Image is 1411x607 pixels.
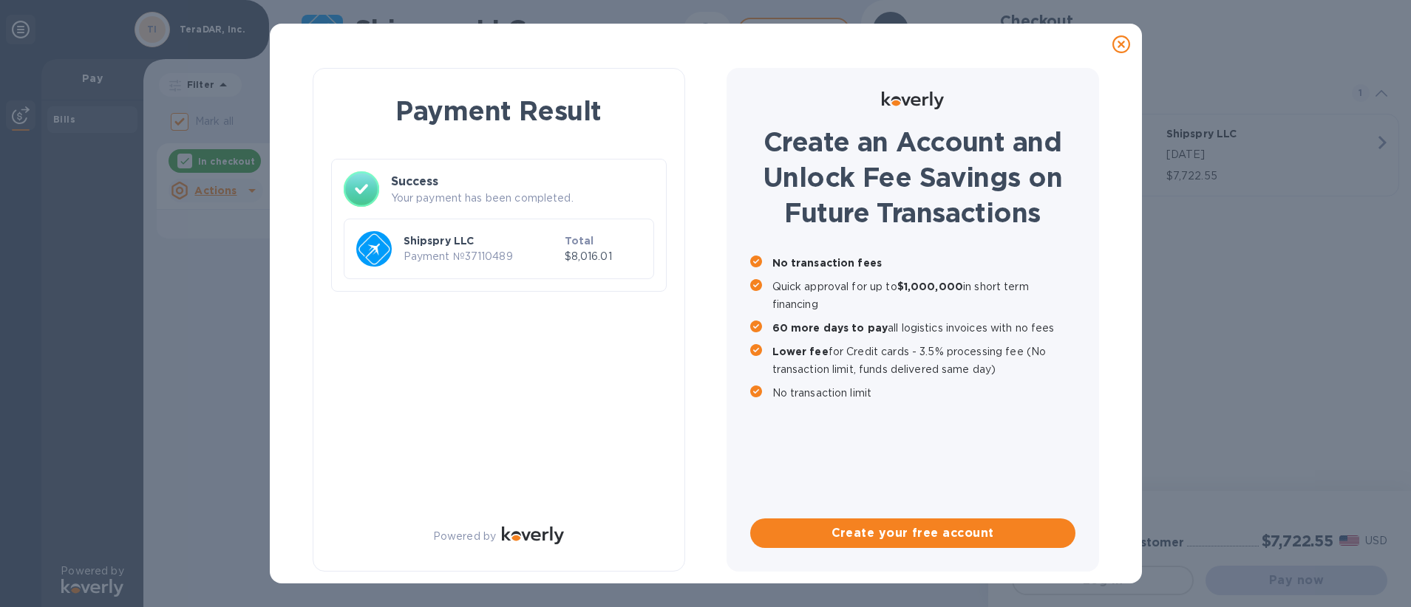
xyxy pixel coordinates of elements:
[565,249,642,264] p: $8,016.01
[391,191,654,206] p: Your payment has been completed.
[772,384,1075,402] p: No transaction limit
[772,322,888,334] b: 60 more days to pay
[433,529,496,544] p: Powered by
[750,124,1075,230] h1: Create an Account and Unlock Fee Savings on Future Transactions
[337,92,661,129] h1: Payment Result
[772,346,829,357] b: Lower fee
[772,278,1075,313] p: Quick approval for up to in short term financing
[772,257,883,269] b: No transaction fees
[882,92,944,109] img: Logo
[897,281,963,292] b: $1,000,000
[502,527,564,544] img: Logo
[750,518,1075,548] button: Create your free account
[772,343,1075,378] p: for Credit cards - 3.5% processing fee (No transaction limit, funds delivered same day)
[762,524,1064,542] span: Create your free account
[772,319,1075,337] p: all logistics invoices with no fees
[404,249,559,264] p: Payment № 37110489
[404,233,559,248] p: Shipspry LLC
[565,235,594,247] b: Total
[391,173,654,191] h3: Success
